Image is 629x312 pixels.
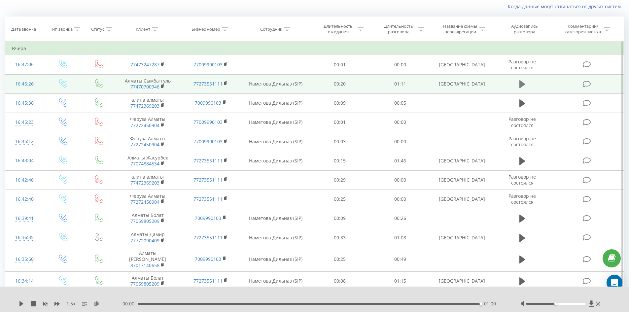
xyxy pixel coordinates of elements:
td: [GEOGRAPHIC_DATA] [430,74,493,93]
div: 16:36:35 [12,231,37,244]
td: 00:05 [370,93,431,113]
td: [GEOGRAPHIC_DATA] [430,151,493,170]
a: 77772090409 [130,237,159,244]
div: 16:35:50 [12,253,37,266]
a: 77272450904 [130,199,159,205]
span: Разговор не состоялся [508,193,536,205]
td: Наметова Дильназ (SIP) [242,228,310,247]
a: 77273551111 [193,177,223,183]
div: Клиент [136,26,150,32]
a: 77009990103 [193,138,223,145]
td: Наметова Дильназ (SIP) [242,132,310,151]
a: 7009990103 [195,100,221,106]
a: 77472369203 [130,103,159,109]
div: 16:34:14 [12,275,37,288]
div: 16:43:04 [12,154,37,167]
div: Open Intercom Messenger [607,275,622,291]
a: 7009990103 [195,215,221,221]
td: 00:25 [310,247,370,272]
a: 77074884534 [130,160,159,167]
a: Когда данные могут отличаться от других систем [508,3,624,10]
td: Алматы Болат [116,271,179,291]
div: Комментарий/категория звонка [564,23,602,35]
span: 01:00 [484,300,496,307]
td: 00:20 [310,74,370,93]
td: Алматы Сымбатгуль [116,74,179,93]
td: 00:08 [310,271,370,291]
div: Бизнес номер [192,26,220,32]
span: 1.5 x [66,300,75,307]
a: 77273551111 [193,234,223,241]
span: 00:00 [122,300,138,307]
td: 00:00 [370,113,431,132]
div: 16:45:30 [12,97,37,110]
td: Наметова Дильназ (SIP) [242,151,310,170]
td: Алматы Жасурбек [116,151,179,170]
div: Статус [91,26,104,32]
a: 7009990103 [195,256,221,262]
div: 16:45:12 [12,135,37,148]
div: Длительность ожидания [321,23,356,35]
td: 01:08 [370,228,431,247]
a: 77059805209 [130,281,159,287]
div: Accessibility label [554,302,557,305]
div: Сотрудник [260,26,282,32]
td: 00:01 [310,113,370,132]
td: 00:26 [370,209,431,228]
td: 00:09 [310,209,370,228]
a: 77472369203 [130,180,159,186]
td: 00:00 [370,55,431,74]
td: Феруза Алматы [116,132,179,151]
td: алина алматы [116,93,179,113]
td: Наметова Дильназ (SIP) [242,209,310,228]
div: 16:46:26 [12,78,37,90]
td: 00:00 [370,170,431,190]
td: 01:15 [370,271,431,291]
div: Accessibility label [479,302,482,305]
a: 77273551111 [193,278,223,284]
td: Феруза Алматы [116,190,179,209]
div: 16:39:41 [12,212,37,225]
span: Разговор не состоялся [508,116,536,128]
a: 87017140658 [130,262,159,268]
div: Название схемы переадресации [442,23,478,35]
div: 16:42:46 [12,174,37,187]
div: Аудиозапись разговора [503,23,546,35]
a: 77272450904 [130,141,159,148]
td: Алматы [PERSON_NAME] [116,247,179,272]
a: 77273551111 [193,81,223,87]
td: 00:09 [310,93,370,113]
td: Наметова Дильназ (SIP) [242,113,310,132]
a: 77473247287 [130,61,159,68]
td: 00:15 [310,151,370,170]
a: 77009990103 [193,119,223,125]
td: Алматы Дамир [116,228,179,247]
td: Феруза Алматы [116,113,179,132]
div: Тип звонка [50,26,73,32]
td: Наметова Дильназ (SIP) [242,247,310,272]
td: 01:11 [370,74,431,93]
td: 00:33 [310,228,370,247]
td: 00:00 [370,132,431,151]
td: Алматы Болат [116,209,179,228]
a: 77470700946 [130,84,159,90]
td: [GEOGRAPHIC_DATA] [430,271,493,291]
td: Наметова Дильназ (SIP) [242,74,310,93]
a: 77059805209 [130,218,159,224]
div: 16:42:40 [12,193,37,206]
div: 16:47:06 [12,58,37,71]
span: Разговор не состоялся [508,58,536,71]
td: 00:29 [310,170,370,190]
td: Вчера [5,42,624,55]
div: Длительность разговора [381,23,416,35]
td: 00:03 [310,132,370,151]
td: 00:25 [310,190,370,209]
a: 77272450904 [130,122,159,128]
td: 01:46 [370,151,431,170]
a: 77273551111 [193,157,223,164]
td: Наметова Дильназ (SIP) [242,93,310,113]
a: 77009990103 [193,61,223,68]
td: [GEOGRAPHIC_DATA] [430,170,493,190]
span: Разговор не состоялся [508,135,536,148]
span: Разговор не состоялся [508,174,536,186]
